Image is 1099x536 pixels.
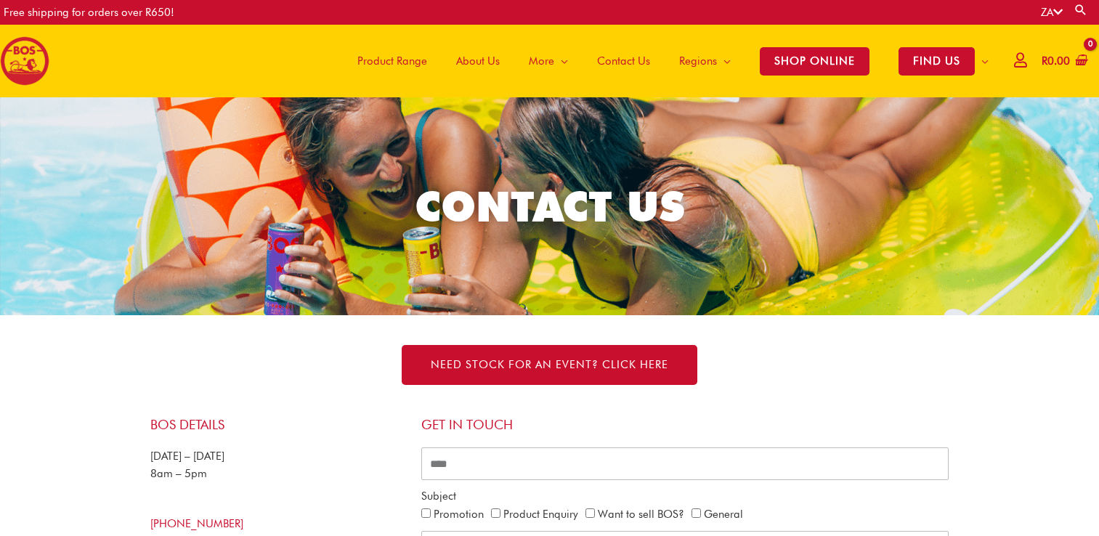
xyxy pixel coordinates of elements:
[1039,45,1088,78] a: View Shopping Cart, empty
[1074,3,1088,17] a: Search button
[514,25,583,97] a: More
[745,25,884,97] a: SHOP ONLINE
[456,39,500,83] span: About Us
[665,25,745,97] a: Regions
[332,25,1003,97] nav: Site Navigation
[1042,54,1070,68] bdi: 0.00
[421,487,456,505] label: Subject
[597,39,650,83] span: Contact Us
[434,508,484,521] label: Promotion
[421,417,949,433] h4: Get in touch
[150,417,407,433] h4: BOS Details
[343,25,442,97] a: Product Range
[357,39,427,83] span: Product Range
[583,25,665,97] a: Contact Us
[598,508,684,521] label: Want to sell BOS?
[144,179,955,233] h2: CONTACT US
[529,39,554,83] span: More
[1042,54,1047,68] span: R
[442,25,514,97] a: About Us
[150,517,243,530] a: [PHONE_NUMBER]
[760,47,869,76] span: SHOP ONLINE
[150,450,224,463] span: [DATE] – [DATE]
[431,360,668,370] span: NEED STOCK FOR AN EVENT? Click here
[503,508,578,521] label: Product Enquiry
[150,467,207,480] span: 8am – 5pm
[899,47,975,76] span: FIND US
[679,39,717,83] span: Regions
[402,345,697,385] a: NEED STOCK FOR AN EVENT? Click here
[704,508,743,521] label: General
[1041,6,1063,19] a: ZA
